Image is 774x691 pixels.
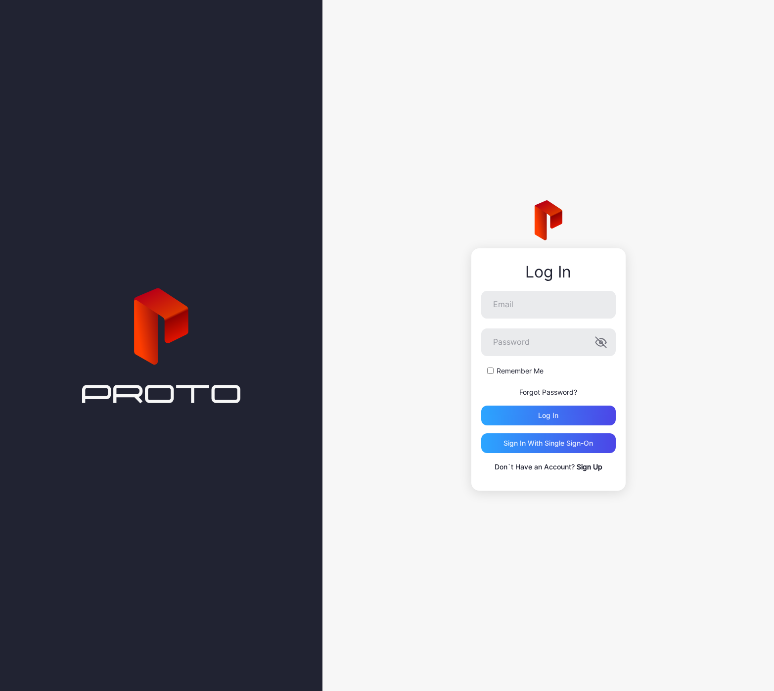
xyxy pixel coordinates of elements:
button: Sign in With Single Sign-On [481,433,616,453]
input: Email [481,291,616,319]
a: Forgot Password? [519,388,577,396]
div: Log in [538,412,558,419]
div: Log In [481,263,616,281]
input: Password [481,328,616,356]
label: Remember Me [497,366,544,376]
button: Password [595,336,607,348]
button: Log in [481,406,616,425]
div: Sign in With Single Sign-On [503,439,593,447]
p: Don`t Have an Account? [481,461,616,473]
a: Sign Up [577,462,602,471]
